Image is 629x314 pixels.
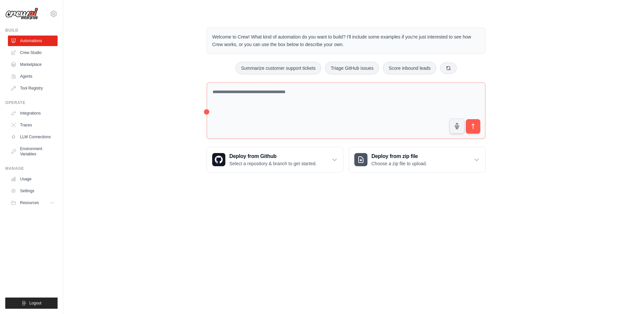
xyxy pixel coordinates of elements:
[8,47,58,58] a: Crew Studio
[8,120,58,130] a: Traces
[8,36,58,46] a: Automations
[236,62,321,74] button: Summarize customer support tickets
[5,8,38,20] img: Logo
[8,83,58,93] a: Tool Registry
[5,100,58,105] div: Operate
[5,298,58,309] button: Logout
[8,197,58,208] button: Resources
[20,200,39,205] span: Resources
[29,301,41,306] span: Logout
[5,28,58,33] div: Build
[8,108,58,118] a: Integrations
[229,152,316,160] h3: Deploy from Github
[5,166,58,171] div: Manage
[8,132,58,142] a: LLM Connections
[383,62,436,74] button: Score inbound leads
[371,160,427,167] p: Choose a zip file to upload.
[212,33,480,48] p: Welcome to Crew! What kind of automation do you want to build? I'll include some examples if you'...
[325,62,379,74] button: Triage GitHub issues
[8,59,58,70] a: Marketplace
[8,174,58,184] a: Usage
[8,71,58,82] a: Agents
[371,152,427,160] h3: Deploy from zip file
[8,186,58,196] a: Settings
[229,160,316,167] p: Select a repository & branch to get started.
[8,144,58,159] a: Environment Variables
